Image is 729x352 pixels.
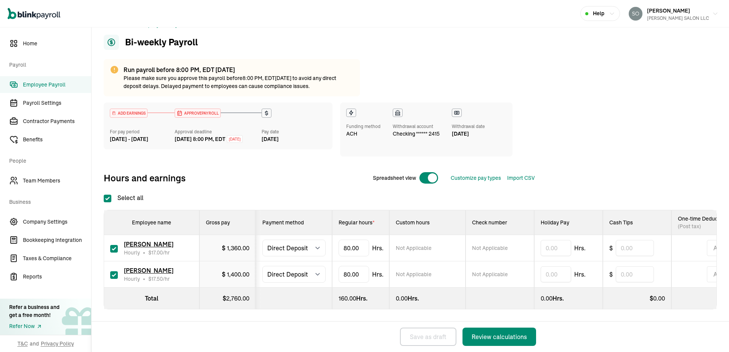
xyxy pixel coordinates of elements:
[143,249,145,256] span: •
[23,40,91,48] span: Home
[23,136,91,144] span: Benefits
[541,219,596,226] div: Holiday Pay
[23,177,91,185] span: Team Members
[616,266,654,282] input: 0.00
[339,294,356,302] span: 160.00
[124,240,173,248] span: [PERSON_NAME]
[262,135,326,143] div: [DATE]
[9,190,87,212] span: Business
[262,128,326,135] div: Pay date
[396,294,408,302] span: 0.00
[124,66,235,74] span: Run payroll before 8:00 PM, EDT [DATE]
[227,244,249,252] span: 1,360.00
[9,303,59,319] div: Refer a business and get a free month!
[472,332,527,341] div: Review calculations
[574,270,586,279] span: Hrs.
[183,110,219,116] span: APPROVE PAYROLL
[222,243,249,253] div: $
[124,267,173,274] span: [PERSON_NAME]
[148,249,170,256] span: /hr
[452,130,485,138] div: [DATE]
[593,10,604,18] span: Help
[541,240,571,256] input: 0.00
[602,270,729,352] iframe: Chat Widget
[396,244,432,252] span: Not Applicable
[373,174,416,182] span: Spreadsheet view
[206,294,249,303] div: $
[23,99,91,107] span: Payroll Settings
[226,294,249,302] span: 2,760.00
[609,243,613,253] span: $
[148,249,163,256] span: $
[626,4,721,23] button: [PERSON_NAME][PERSON_NAME] SALON LLC
[609,219,665,226] div: Cash Tips
[372,243,384,253] span: Hrs.
[339,219,374,226] span: Regular hours
[507,174,535,182] button: Import CSV
[451,174,501,182] button: Customize pay types
[41,340,74,347] span: Privacy Policy
[647,7,690,14] span: [PERSON_NAME]
[110,135,175,143] div: [DATE] - [DATE]
[18,340,28,347] span: T&C
[472,270,508,278] span: Not Applicable
[104,172,186,184] span: Hours and earnings
[9,322,59,330] a: Refer Now
[339,266,369,283] input: TextInput
[151,275,163,282] span: 17.50
[206,219,249,226] div: Gross pay
[175,135,225,143] div: [DATE] 8:00 PM, EDT
[396,270,432,278] span: Not Applicable
[148,275,163,282] span: $
[151,249,163,256] span: 17.00
[262,219,304,226] span: Payment method
[462,328,536,346] button: Review calculations
[541,266,571,282] input: 0.00
[104,193,143,202] label: Select all
[23,81,91,89] span: Employee Payroll
[132,219,171,226] span: Employee name
[346,123,381,130] div: Funding method
[452,123,485,130] div: Withdrawal date
[104,195,111,202] input: Select all
[574,243,586,253] span: Hrs.
[110,128,175,135] div: For pay period
[472,219,528,226] div: Check number
[175,128,258,135] div: Approval deadline
[222,270,249,279] div: $
[396,294,459,303] div: Hrs.
[229,136,241,142] span: [DATE]
[124,249,140,256] span: Hourly
[124,275,140,283] span: Hourly
[616,240,654,256] input: 0.00
[9,149,87,171] span: People
[339,294,383,303] div: Hrs.
[396,219,459,226] div: Custom hours
[9,53,87,75] span: Payroll
[23,218,91,226] span: Company Settings
[647,15,709,22] div: [PERSON_NAME] SALON LLC
[104,35,198,50] h1: Bi-weekly Payroll
[541,294,552,302] span: 0.00
[23,236,91,244] span: Bookkeeping Integration
[393,123,440,130] div: Withdrawal account
[339,240,369,256] input: TextInput
[580,6,620,21] button: Help
[124,74,354,90] p: Please make sure you approve this payroll before 8:00 PM, EDT [DATE] to avoid any direct deposit ...
[472,244,508,252] span: Not Applicable
[410,332,446,341] div: Save as draft
[110,109,147,117] div: ADD EARNINGS
[23,254,91,262] span: Taxes & Compliance
[346,130,357,138] span: ACH
[148,275,170,283] span: /hr
[110,294,193,303] div: Total
[400,328,456,346] button: Save as draft
[143,275,145,283] span: •
[372,270,384,279] span: Hrs.
[8,3,60,25] nav: Global
[227,270,249,278] span: 1,400.00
